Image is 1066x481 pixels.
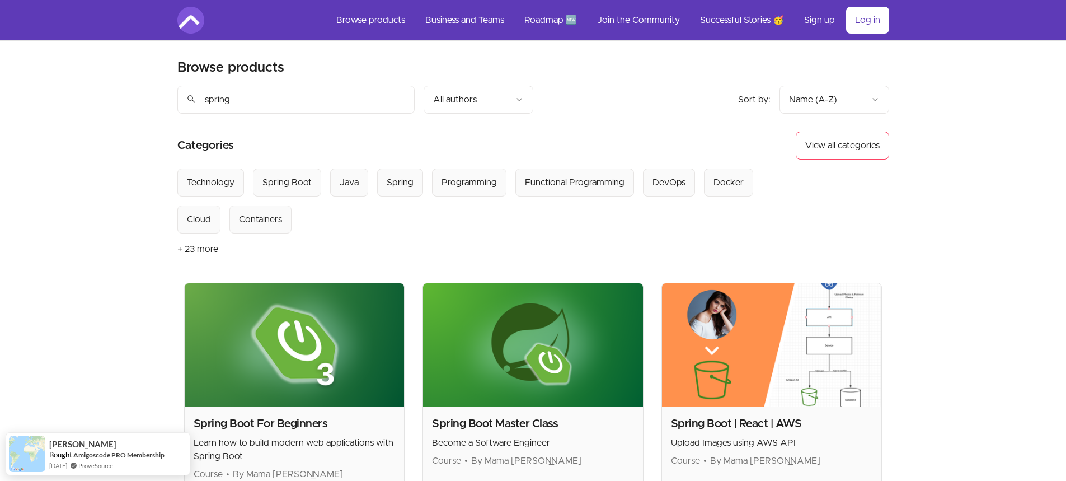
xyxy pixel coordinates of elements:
span: By Mama [PERSON_NAME] [233,470,343,479]
a: Browse products [327,7,414,34]
div: Containers [239,213,282,226]
button: + 23 more [177,234,218,265]
span: Course [194,470,223,479]
img: Product image for Spring Boot | React | AWS [662,283,882,407]
a: Roadmap 🆕 [515,7,586,34]
span: search [186,91,196,107]
p: Learn how to build modern web applications with Spring Boot [194,436,396,463]
nav: Main [327,7,889,34]
button: View all categories [796,132,889,160]
input: Search product names [177,86,415,114]
button: Filter by author [424,86,533,114]
a: Successful Stories 🥳 [691,7,793,34]
div: Technology [187,176,234,189]
span: • [464,456,468,465]
img: Product image for Spring Boot For Beginners [185,283,405,407]
span: Bought [49,450,72,459]
div: Programming [442,176,497,189]
div: Spring Boot [262,176,312,189]
span: By Mama [PERSON_NAME] [710,456,820,465]
p: Become a Software Engineer [432,436,634,450]
div: Cloud [187,213,211,226]
p: Upload Images using AWS API [671,436,873,450]
span: [DATE] [49,461,67,470]
img: provesource social proof notification image [9,436,45,472]
span: Course [671,456,700,465]
span: • [703,456,707,465]
div: Functional Programming [525,176,624,189]
span: By Mama [PERSON_NAME] [471,456,581,465]
a: Sign up [795,7,844,34]
div: Docker [713,176,744,189]
a: ProveSource [78,461,113,470]
span: • [226,470,229,479]
h2: Spring Boot Master Class [432,416,634,432]
a: Business and Teams [416,7,513,34]
div: Java [340,176,359,189]
h2: Categories [177,132,234,160]
h2: Browse products [177,59,284,77]
div: DevOps [652,176,685,189]
span: [PERSON_NAME] [49,440,116,449]
img: Amigoscode logo [177,7,204,34]
span: Course [432,456,461,465]
h2: Spring Boot | React | AWS [671,416,873,432]
a: Amigoscode PRO Membership [73,451,165,459]
span: Sort by: [738,95,771,104]
a: Join the Community [588,7,689,34]
button: Product sort options [779,86,889,114]
img: Product image for Spring Boot Master Class [423,283,643,407]
div: Spring [387,176,414,189]
a: Log in [846,7,889,34]
h2: Spring Boot For Beginners [194,416,396,432]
